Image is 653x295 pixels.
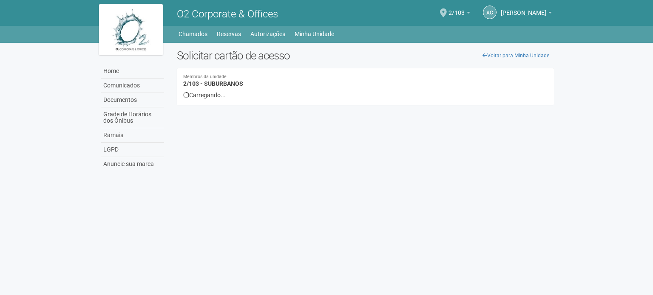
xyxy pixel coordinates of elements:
img: logo.jpg [99,4,163,55]
a: Reservas [217,28,241,40]
a: Voltar para Minha Unidade [478,49,554,62]
a: Autorizações [250,28,285,40]
small: Membros da unidade [183,75,548,79]
a: Comunicados [101,79,164,93]
h2: Solicitar cartão de acesso [177,49,554,62]
a: Minha Unidade [295,28,334,40]
span: O2 Corporate & Offices [177,8,278,20]
a: Ramais [101,128,164,143]
a: LGPD [101,143,164,157]
div: Carregando... [183,91,548,99]
a: 2/103 [449,11,470,17]
a: Chamados [179,28,207,40]
a: [PERSON_NAME] [501,11,552,17]
a: Home [101,64,164,79]
span: 2/103 [449,1,465,16]
h4: 2/103 - SUBURBANOS [183,75,548,87]
span: Anna Carolina Yorio Vianna [501,1,546,16]
a: AC [483,6,497,19]
a: Grade de Horários dos Ônibus [101,107,164,128]
a: Anuncie sua marca [101,157,164,171]
a: Documentos [101,93,164,107]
